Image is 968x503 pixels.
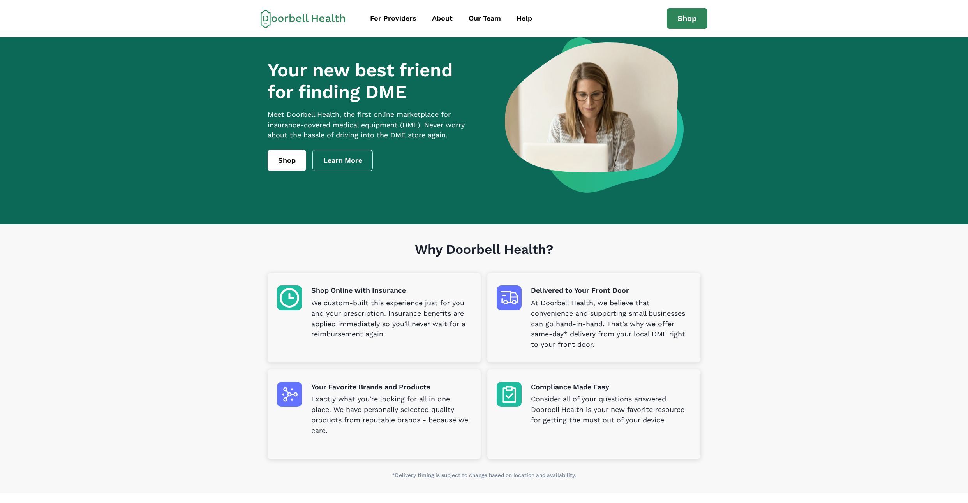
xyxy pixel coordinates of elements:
[363,10,423,27] a: For Providers
[469,13,501,24] div: Our Team
[268,59,480,103] h1: Your new best friend for finding DME
[510,10,539,27] a: Help
[531,285,691,296] p: Delivered to Your Front Door
[497,285,522,310] img: Delivered to Your Front Door icon
[517,13,532,24] div: Help
[531,394,691,426] p: Consider all of your questions answered. Doorbell Health is your new favorite resource for gettin...
[277,382,302,407] img: Your Favorite Brands and Products icon
[311,382,471,392] p: Your Favorite Brands and Products
[505,37,684,193] img: a woman looking at a computer
[370,13,416,24] div: For Providers
[268,471,700,479] p: *Delivery timing is subject to change based on location and availability.
[497,382,522,407] img: Compliance Made Easy icon
[462,10,508,27] a: Our Team
[312,150,373,171] a: Learn More
[311,285,471,296] p: Shop Online with Insurance
[311,394,471,436] p: Exactly what you're looking for all in one place. We have personally selected quality products fr...
[268,242,700,273] h1: Why Doorbell Health?
[425,10,460,27] a: About
[432,13,453,24] div: About
[268,109,480,141] p: Meet Doorbell Health, the first online marketplace for insurance-covered medical equipment (DME)....
[277,285,302,310] img: Shop Online with Insurance icon
[268,150,306,171] a: Shop
[531,298,691,350] p: At Doorbell Health, we believe that convenience and supporting small businesses can go hand-in-ha...
[531,382,691,392] p: Compliance Made Easy
[311,298,471,340] p: We custom-built this experience just for you and your prescription. Insurance benefits are applie...
[667,8,707,29] a: Shop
